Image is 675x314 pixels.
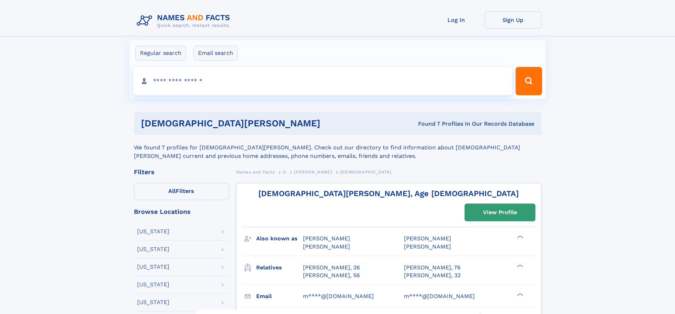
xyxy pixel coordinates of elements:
div: ❯ [515,235,524,239]
a: [PERSON_NAME], 56 [303,272,360,279]
a: Sign Up [485,11,541,29]
a: [PERSON_NAME], 32 [404,272,461,279]
label: Regular search [135,46,186,61]
span: [PERSON_NAME] [404,243,451,250]
div: Filters [134,169,229,175]
span: [PERSON_NAME] [294,170,332,175]
div: ❯ [515,263,524,268]
h3: Also known as [256,233,303,245]
span: [DEMOGRAPHIC_DATA] [340,170,392,175]
div: Browse Locations [134,209,229,215]
a: [PERSON_NAME], 76 [404,264,461,272]
div: Found 7 Profiles In Our Records Database [369,120,534,128]
span: [PERSON_NAME] [404,235,451,242]
h1: [DEMOGRAPHIC_DATA][PERSON_NAME] [141,119,369,128]
div: ❯ [515,292,524,297]
input: search input [133,67,513,95]
h3: Email [256,290,303,302]
a: [PERSON_NAME], 26 [303,264,360,272]
label: Email search [193,46,238,61]
span: O [283,170,286,175]
div: [US_STATE] [137,246,169,252]
a: [DEMOGRAPHIC_DATA][PERSON_NAME], Age [DEMOGRAPHIC_DATA] [258,189,519,198]
span: [PERSON_NAME] [303,235,350,242]
a: Log In [428,11,485,29]
a: O [283,167,286,176]
a: View Profile [465,204,535,221]
span: [PERSON_NAME] [303,243,350,250]
div: We found 7 profiles for [DEMOGRAPHIC_DATA][PERSON_NAME]. Check out our directory to find informat... [134,135,541,160]
label: Filters [134,183,229,200]
h3: Relatives [256,262,303,274]
button: Search Button [516,67,542,95]
div: [US_STATE] [137,264,169,270]
div: [US_STATE] [137,299,169,305]
div: View Profile [483,204,517,221]
a: [PERSON_NAME] [294,167,332,176]
a: Names and Facts [236,167,275,176]
img: Logo Names and Facts [134,11,236,30]
div: [US_STATE] [137,229,169,234]
div: [US_STATE] [137,282,169,287]
span: All [168,188,176,194]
